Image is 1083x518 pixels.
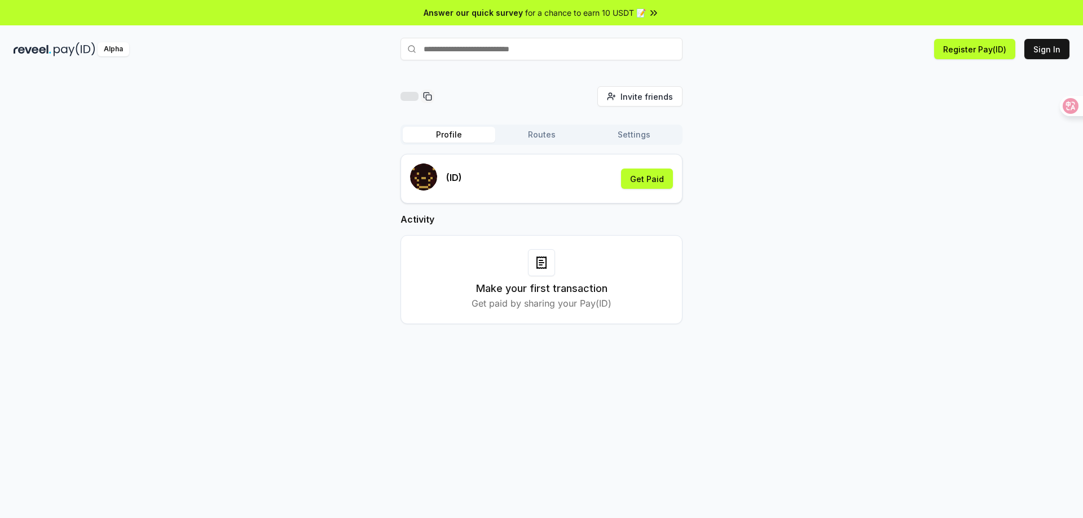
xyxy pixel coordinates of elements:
h2: Activity [400,212,683,226]
p: Get paid by sharing your Pay(ID) [472,296,611,310]
p: (ID) [446,171,462,184]
button: Invite friends [597,86,683,107]
img: reveel_dark [14,42,51,56]
span: Invite friends [620,91,673,103]
div: Alpha [98,42,129,56]
span: Answer our quick survey [424,7,523,19]
img: pay_id [54,42,95,56]
h3: Make your first transaction [476,281,607,296]
button: Get Paid [621,169,673,189]
button: Settings [588,127,680,143]
button: Routes [495,127,588,143]
button: Sign In [1024,39,1069,59]
button: Profile [403,127,495,143]
button: Register Pay(ID) [934,39,1015,59]
span: for a chance to earn 10 USDT 📝 [525,7,646,19]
